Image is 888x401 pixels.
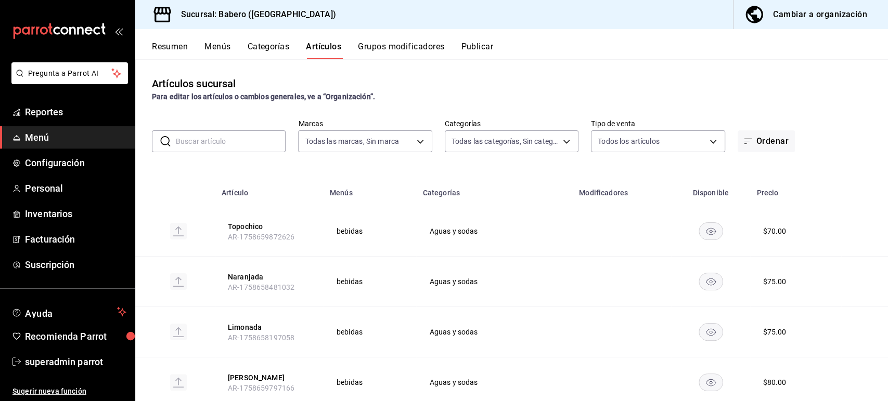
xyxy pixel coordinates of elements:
[358,42,444,59] button: Grupos modificadores
[461,42,493,59] button: Publicar
[152,42,188,59] button: Resumen
[228,372,311,383] button: edit-product-location
[25,355,126,369] span: superadmin parrot
[763,377,786,387] div: $ 80.00
[429,278,560,285] span: Aguas y sodas
[28,68,112,79] span: Pregunta a Parrot AI
[591,120,725,127] label: Tipo de venta
[25,181,126,195] span: Personal
[25,232,126,246] span: Facturación
[228,384,294,392] span: AR-1758659797166
[228,283,294,291] span: AR-1758658481032
[452,136,559,146] span: Todas las categorías, Sin categoría
[25,156,126,170] span: Configuración
[671,173,750,206] th: Disponible
[699,273,723,290] button: availability-product
[215,173,324,206] th: Artículo
[228,272,311,282] button: edit-product-location
[25,258,126,272] span: Suscripción
[305,136,399,146] span: Todas las marcas, Sin marca
[763,327,786,337] div: $ 75.00
[337,328,404,336] span: bebidas
[152,42,888,59] div: navigation tabs
[699,373,723,391] button: availability-product
[750,173,841,206] th: Precio
[228,333,294,342] span: AR-1758658197058
[337,379,404,386] span: bebidas
[228,221,311,232] button: edit-product-location
[152,92,375,101] strong: Para editar los artículos o cambios generales, ve a “Organización”.
[429,328,560,336] span: Aguas y sodas
[699,222,723,240] button: availability-product
[25,130,126,144] span: Menú
[416,173,573,206] th: Categorías
[298,120,432,127] label: Marcas
[429,228,560,235] span: Aguas y sodas
[429,379,560,386] span: Aguas y sodas
[25,305,113,318] span: Ayuda
[152,76,236,91] div: Artículos sucursal
[25,329,126,343] span: Recomienda Parrot
[7,75,128,86] a: Pregunta a Parrot AI
[173,8,336,21] h3: Sucursal: Babero ([GEOGRAPHIC_DATA])
[337,228,404,235] span: bebidas
[699,323,723,341] button: availability-product
[114,27,123,35] button: open_drawer_menu
[306,42,341,59] button: Artículos
[176,131,286,152] input: Buscar artículo
[228,233,294,241] span: AR-1758659872626
[25,105,126,119] span: Reportes
[248,42,290,59] button: Categorías
[204,42,230,59] button: Menús
[445,120,578,127] label: Categorías
[763,226,786,236] div: $ 70.00
[738,130,795,152] button: Ordenar
[228,322,311,332] button: edit-product-location
[12,386,126,397] span: Sugerir nueva función
[324,173,417,206] th: Menús
[763,276,786,287] div: $ 75.00
[573,173,671,206] th: Modificadores
[773,7,867,22] div: Cambiar a organización
[598,136,660,146] span: Todos los artículos
[11,62,128,84] button: Pregunta a Parrot AI
[337,278,404,285] span: bebidas
[25,207,126,221] span: Inventarios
